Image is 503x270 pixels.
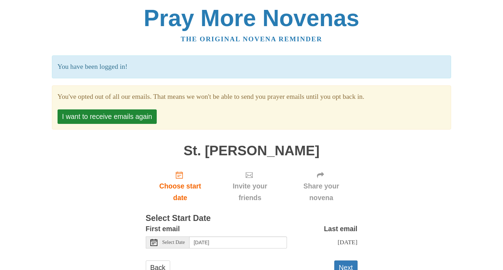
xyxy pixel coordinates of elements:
[153,180,208,204] span: Choose start date
[215,165,285,207] div: Click "Next" to confirm your start date first.
[146,165,215,207] a: Choose start date
[58,109,157,124] button: I want to receive emails again
[181,35,322,43] a: The original novena reminder
[146,223,180,235] label: First email
[292,180,351,204] span: Share your novena
[285,165,358,207] div: Click "Next" to confirm your start date first.
[324,223,358,235] label: Last email
[146,214,358,223] h3: Select Start Date
[52,55,451,78] p: You have been logged in!
[144,5,359,31] a: Pray More Novenas
[146,143,358,158] h1: St. [PERSON_NAME]
[58,91,445,103] section: You've opted out of all our emails. That means we won't be able to send you prayer emails until y...
[337,239,357,246] span: [DATE]
[222,180,278,204] span: Invite your friends
[162,240,185,245] span: Select Date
